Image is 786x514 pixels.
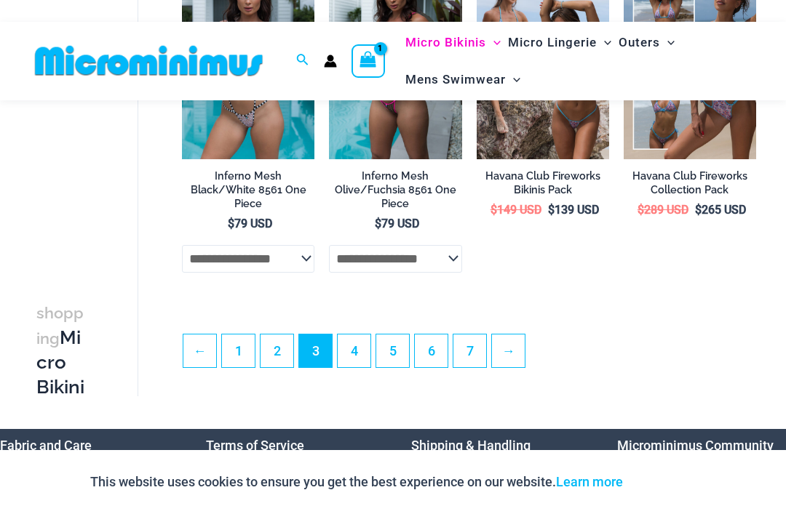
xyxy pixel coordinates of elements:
img: MM SHOP LOGO FLAT [29,44,269,77]
a: Shipping & Handling [411,438,531,453]
a: Learn more [556,474,623,489]
h3: Micro Bikinis [36,300,87,425]
a: Havana Club Fireworks Collection Pack [624,169,756,202]
nav: Product Pagination [182,334,756,376]
a: Page 7 [453,334,486,367]
span: Mens Swimwear [405,61,506,98]
a: ← [183,334,216,367]
a: Search icon link [296,52,309,70]
span: $ [375,217,381,230]
span: Menu Toggle [597,24,611,61]
a: Microminimus Community [617,438,774,453]
a: Micro LingerieMenu ToggleMenu Toggle [504,24,615,61]
h2: Havana Club Fireworks Collection Pack [624,169,756,196]
span: $ [695,203,702,217]
bdi: 149 USD [491,203,541,217]
a: Page 6 [415,334,448,367]
bdi: 289 USD [638,203,688,217]
h2: Inferno Mesh Black/White 8561 One Piece [182,169,314,210]
h2: Inferno Mesh Olive/Fuchsia 8561 One Piece [329,169,461,210]
nav: Site Navigation [400,22,757,100]
a: Page 5 [376,334,409,367]
bdi: 79 USD [375,217,419,230]
span: Menu Toggle [660,24,675,61]
span: Outers [619,24,660,61]
span: Menu Toggle [506,61,520,98]
span: Page 3 [299,334,332,367]
span: $ [638,203,644,217]
a: Page 1 [222,334,255,367]
span: shopping [36,304,84,348]
a: Page 2 [261,334,293,367]
h2: Havana Club Fireworks Bikinis Pack [477,169,609,196]
a: Micro BikinisMenu ToggleMenu Toggle [402,24,504,61]
a: Inferno Mesh Olive/Fuchsia 8561 One Piece [329,169,461,215]
span: $ [548,203,555,217]
bdi: 79 USD [228,217,272,230]
a: Mens SwimwearMenu ToggleMenu Toggle [402,61,524,98]
a: Havana Club Fireworks Bikinis Pack [477,169,609,202]
a: Page 4 [338,334,370,367]
span: Micro Lingerie [508,24,597,61]
span: $ [228,217,234,230]
bdi: 265 USD [695,203,746,217]
button: Accept [634,465,696,499]
a: Terms of Service [206,438,304,453]
a: Account icon link [324,55,337,68]
a: Inferno Mesh Black/White 8561 One Piece [182,169,314,215]
bdi: 139 USD [548,203,599,217]
a: → [492,334,525,367]
span: Menu Toggle [486,24,501,61]
a: View Shopping Cart, 1 items [352,44,385,78]
span: $ [491,203,497,217]
span: Micro Bikinis [405,24,486,61]
p: This website uses cookies to ensure you get the best experience on our website. [90,471,623,493]
a: OutersMenu ToggleMenu Toggle [615,24,678,61]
